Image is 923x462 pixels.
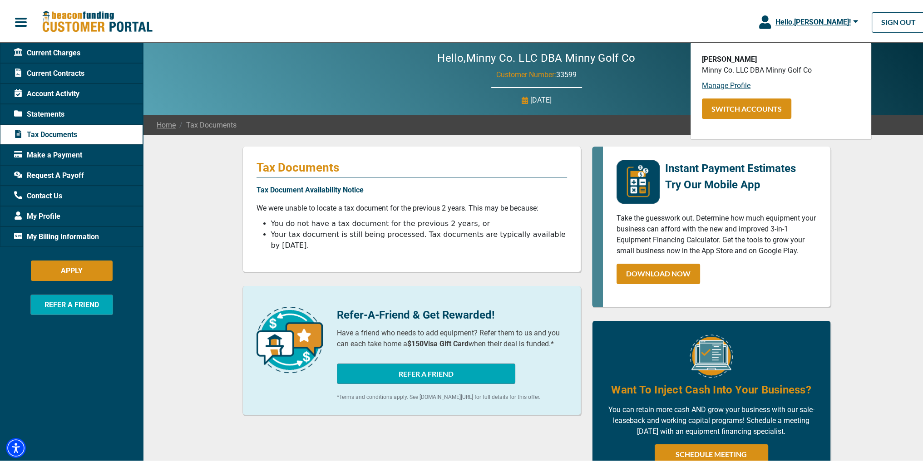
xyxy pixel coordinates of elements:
[14,107,64,118] span: Statements
[271,216,567,227] li: You do not have a tax document for the previous 2 years, or
[14,148,82,159] span: Make a Payment
[617,211,817,255] p: Take the guesswork out. Determine how much equipment your business can afford with the new and im...
[257,201,567,212] p: We were unable to locate a tax document for the previous 2 years. This may be because:
[14,230,99,241] span: My Billing Information
[31,259,113,279] button: APPLY
[14,168,84,179] span: Request A Payoff
[30,293,113,313] button: REFER A FRIEND
[337,305,567,321] p: Refer-A-Friend & Get Rewarded!
[702,63,860,74] p: Minny Co. LLC DBA Minny Golf Co
[14,128,77,138] span: Tax Documents
[530,93,552,104] p: [DATE]
[617,262,700,282] a: DOWNLOAD NOW
[257,158,567,173] p: Tax Documents
[410,50,662,63] h2: Hello, Minny Co. LLC DBA Minny Golf Co
[665,175,796,191] p: Try Our Mobile App
[257,183,567,194] p: Tax Document Availability Notice
[176,118,237,129] span: Tax Documents
[665,158,796,175] p: Instant Payment Estimates
[14,46,80,57] span: Current Charges
[157,118,176,129] a: Home
[702,79,750,88] a: Manage Profile
[606,403,817,435] p: You can retain more cash AND grow your business with our sale-leaseback and working capital progr...
[6,436,26,456] div: Accessibility Menu
[14,66,84,77] span: Current Contracts
[337,326,567,348] p: Have a friend who needs to add equipment? Refer them to us and you can each take home a when thei...
[702,53,757,62] b: [PERSON_NAME]
[42,9,153,32] img: Beacon Funding Customer Portal Logo
[14,87,79,98] span: Account Activity
[496,69,556,77] span: Customer Number:
[556,69,577,77] span: 33599
[617,158,660,202] img: mobile-app-logo.png
[271,227,567,249] li: Your tax document is still being processed. Tax documents are typically available by [DATE].
[702,97,791,117] button: SWITCH ACCOUNTS
[611,380,811,396] h4: Want To Inject Cash Into Your Business?
[337,362,515,382] button: REFER A FRIEND
[337,391,567,399] p: *Terms and conditions apply. See [DOMAIN_NAME][URL] for full details for this offer.
[14,189,62,200] span: Contact Us
[690,333,733,376] img: Equipment Financing Online Image
[14,209,60,220] span: My Profile
[257,305,323,371] img: refer-a-friend-icon.png
[775,16,851,25] span: Hello, [PERSON_NAME] !
[407,338,469,346] b: $150 Visa Gift Card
